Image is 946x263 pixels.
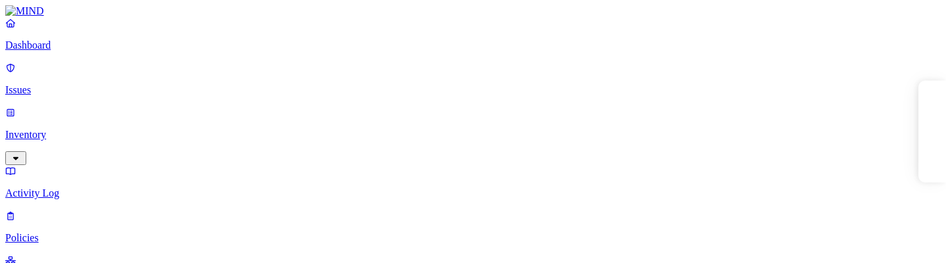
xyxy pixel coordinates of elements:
a: Activity Log [5,165,941,199]
p: Policies [5,232,941,244]
p: Dashboard [5,39,941,51]
p: Inventory [5,129,941,141]
img: MIND [5,5,44,17]
a: Dashboard [5,17,941,51]
p: Activity Log [5,187,941,199]
a: Inventory [5,107,941,163]
a: Policies [5,210,941,244]
p: Issues [5,84,941,96]
a: MIND [5,5,941,17]
a: Issues [5,62,941,96]
iframe: Marker.io feedback button [918,81,946,183]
